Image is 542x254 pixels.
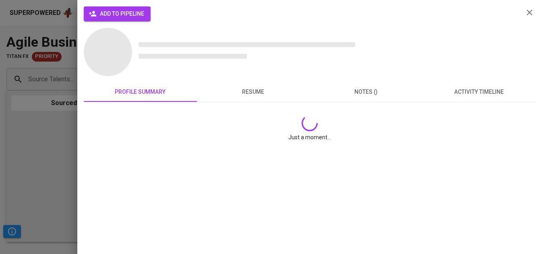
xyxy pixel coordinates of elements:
span: notes () [314,87,418,97]
button: add to pipeline [84,6,151,21]
span: resume [202,87,305,97]
span: profile summary [89,87,192,97]
span: activity timeline [428,87,531,97]
span: add to pipeline [90,9,144,19]
span: Just a moment... [288,133,331,141]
